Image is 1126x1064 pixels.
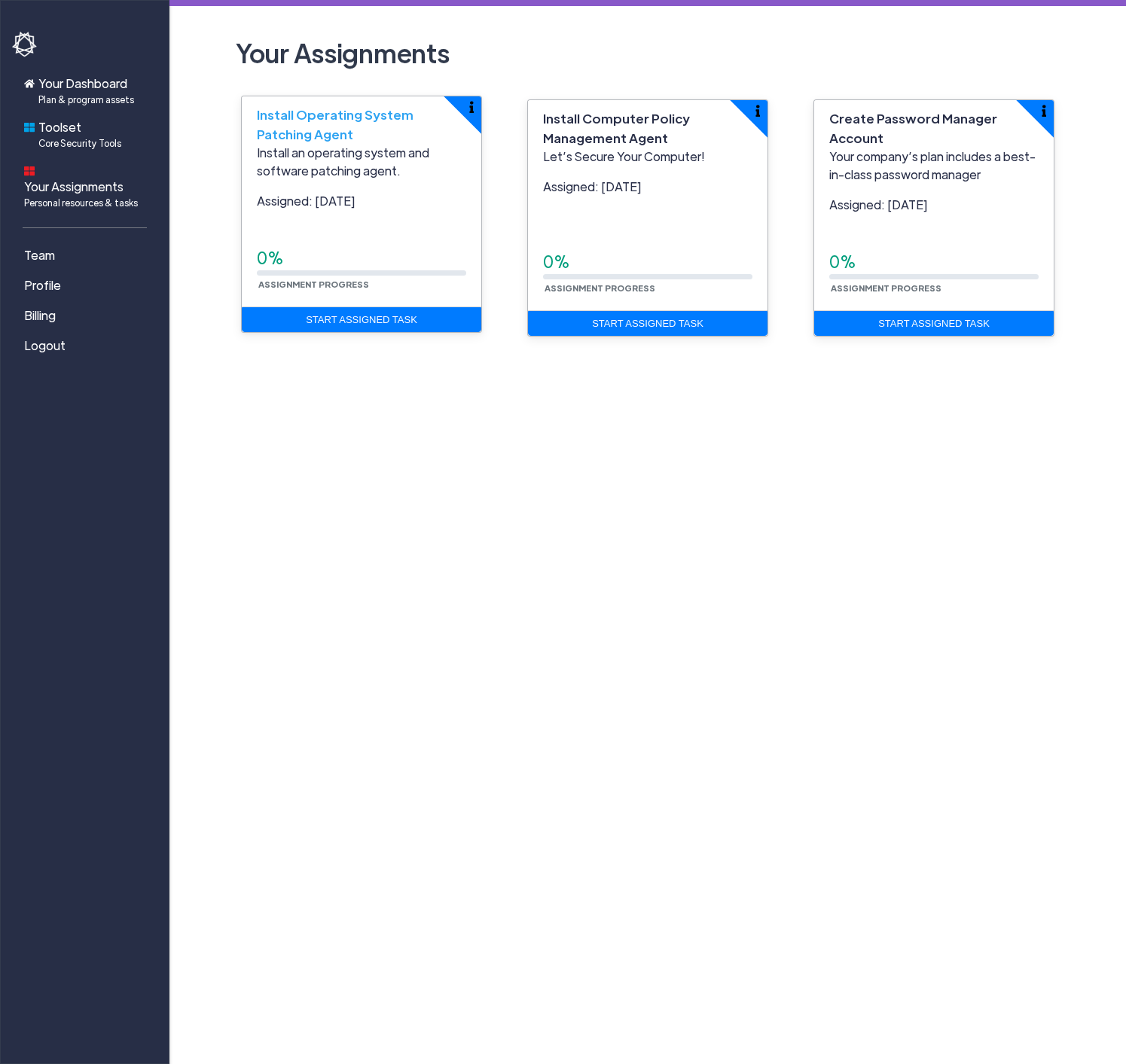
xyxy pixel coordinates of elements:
[24,122,35,133] img: foundations-icon.svg
[24,78,35,89] img: home-icon.svg
[12,112,163,156] a: ToolsetCore Security Tools
[829,282,943,293] small: Assignment Progress
[543,148,752,166] p: Let’s Secure Your Computer!
[755,105,760,117] img: info-icon.svg
[24,246,55,264] span: Team
[12,300,163,331] a: Billing
[242,307,481,333] a: Start Assigned Task
[257,279,371,289] small: Assignment Progress
[38,93,134,106] span: Plan & program assets
[12,69,163,112] a: Your DashboardPlan & program assets
[829,250,1039,274] div: 0%
[24,337,66,355] span: Logout
[543,250,752,274] div: 0%
[12,240,163,270] a: Team
[528,311,767,337] a: Start Assigned Task
[38,75,134,106] span: Your Dashboard
[257,106,413,142] span: Install Operating System Patching Agent
[38,136,121,150] span: Core Security Tools
[12,156,163,215] a: Your AssignmentsPersonal resources & tasks
[24,276,61,294] span: Profile
[257,144,466,180] p: Install an operating system and software patching agent.
[829,148,1039,184] p: Your company’s plan includes a best-in-class password manager
[24,166,35,176] img: dashboard-icon.svg
[257,246,466,270] div: 0%
[24,306,56,325] span: Billing
[12,270,163,300] a: Profile
[230,30,1066,75] h2: Your Assignments
[814,311,1054,337] a: Start Assigned Task
[24,178,138,209] span: Your Assignments
[12,32,39,57] img: havoc-shield-logo-white.png
[12,331,163,361] a: Logout
[24,196,138,209] span: Personal resources & tasks
[1042,105,1046,117] img: info-icon.svg
[469,101,474,113] img: info-icon.svg
[38,118,121,150] span: Toolset
[543,110,690,146] span: Install Computer Policy Management Agent
[829,110,997,146] span: Create Password Manager Account
[543,178,752,196] p: Assigned: [DATE]
[829,196,1039,214] p: Assigned: [DATE]
[257,192,466,210] p: Assigned: [DATE]
[543,282,657,293] small: Assignment Progress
